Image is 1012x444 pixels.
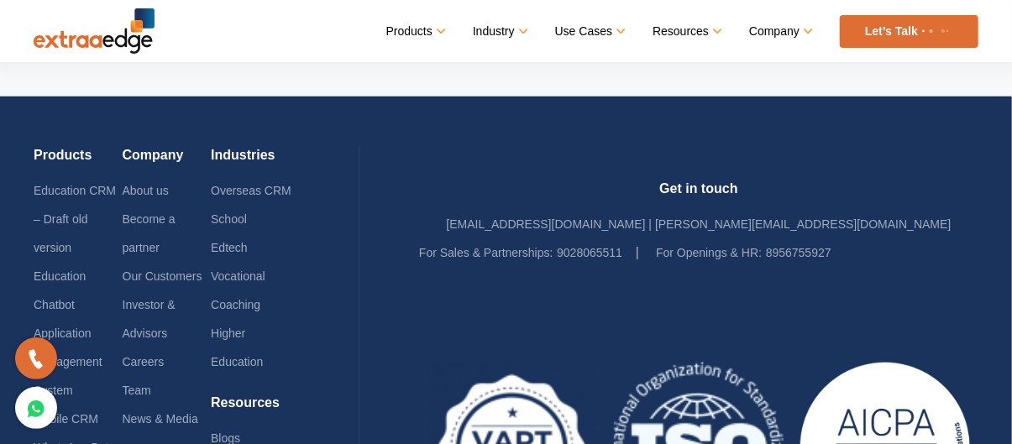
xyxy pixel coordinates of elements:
a: Let’s Talk [840,15,978,48]
a: 8956755927 [766,246,831,259]
a: News & Media [123,412,198,426]
h4: Products [34,147,123,176]
a: Team [123,384,151,397]
a: Coaching [211,298,260,311]
h4: Company [123,147,212,176]
h4: Industries [211,147,300,176]
a: Vocational [211,269,265,283]
a: Edtech [211,241,248,254]
a: Mobile CRM [34,412,98,426]
a: Our Customers [123,269,202,283]
a: Careers [123,355,165,368]
a: Industry [473,19,526,44]
label: For Sales & Partnerships: [419,238,553,267]
a: Use Cases [555,19,623,44]
h4: Get in touch [419,180,978,210]
label: For Openings & HR: [656,238,762,267]
a: Education Chatbot [34,269,86,311]
a: About us [123,184,169,197]
a: Resources [653,19,720,44]
a: Company [749,19,810,44]
a: Become a partner [123,212,176,254]
a: Investor & Advisors [123,298,176,340]
a: Higher Education [211,326,263,368]
a: Education CRM – Draft old version [34,184,116,254]
a: Products [386,19,443,44]
h4: Resources [211,394,300,424]
a: 9028065511 [557,246,622,259]
a: [EMAIL_ADDRESS][DOMAIN_NAME] | [PERSON_NAME][EMAIL_ADDRESS][DOMAIN_NAME] [446,217,951,231]
a: Overseas CRM [211,184,291,197]
a: School [211,212,247,226]
a: Application Management System [34,326,102,397]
